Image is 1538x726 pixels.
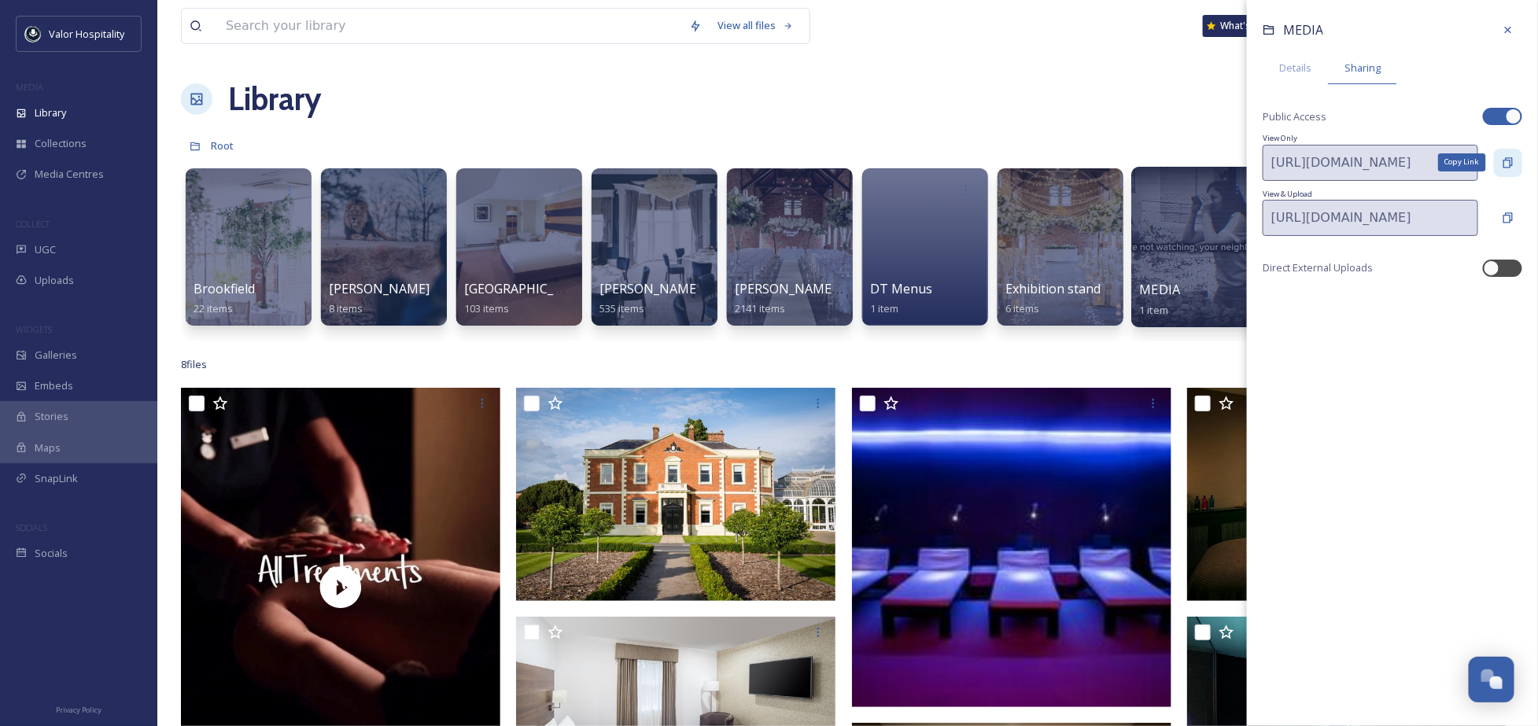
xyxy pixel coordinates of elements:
[1140,281,1181,298] span: MEDIA
[852,388,1171,707] img: Twilight image 1.png
[1005,301,1039,315] span: 6 items
[1438,153,1486,171] div: Copy Link
[735,280,897,297] span: [PERSON_NAME] Weddings
[181,357,207,372] span: 8 file s
[35,348,77,363] span: Galleries
[1005,282,1101,315] a: Exhibition stand6 items
[16,323,52,335] span: WIDGETS
[35,471,78,486] span: SnapLink
[1203,15,1282,37] a: What's New
[35,440,61,455] span: Maps
[599,301,644,315] span: 535 items
[211,136,234,155] a: Root
[228,76,321,123] a: Library
[1005,280,1101,297] span: Exhibition stand
[464,301,509,315] span: 103 items
[35,546,68,561] span: Socials
[870,280,932,297] span: DT Menus
[516,388,835,601] img: DT Hero image.jpeg
[56,699,101,718] a: Privacy Policy
[1187,388,1507,601] img: Hot stone therapy.jpg
[35,167,104,182] span: Media Centres
[464,280,692,297] span: [GEOGRAPHIC_DATA][PERSON_NAME]
[329,280,430,297] span: [PERSON_NAME]
[35,136,87,151] span: Collections
[35,105,66,120] span: Library
[35,242,56,257] span: UGC
[194,301,233,315] span: 22 items
[1140,282,1181,317] a: MEDIA1 item
[35,273,74,288] span: Uploads
[1263,260,1373,275] span: Direct External Uploads
[735,301,785,315] span: 2141 items
[1140,302,1169,316] span: 1 item
[211,138,234,153] span: Root
[16,218,50,230] span: COLLECT
[16,521,47,533] span: SOCIALS
[56,705,101,715] span: Privacy Policy
[710,10,802,41] a: View all files
[25,26,41,42] img: images
[49,27,124,41] span: Valor Hospitality
[194,282,255,315] a: Brookfield22 items
[218,9,681,43] input: Search your library
[735,282,897,315] a: [PERSON_NAME] Weddings2141 items
[870,282,932,315] a: DT Menus1 item
[194,280,255,297] span: Brookfield
[599,282,725,315] a: [PERSON_NAME] ALL535 items
[35,378,73,393] span: Embeds
[16,81,43,93] span: MEDIA
[329,301,363,315] span: 8 items
[1263,189,1522,200] span: View & Upload
[599,280,725,297] span: [PERSON_NAME] ALL
[870,301,898,315] span: 1 item
[1469,657,1514,702] button: Open Chat
[464,282,692,315] a: [GEOGRAPHIC_DATA][PERSON_NAME]103 items
[35,409,68,424] span: Stories
[329,282,430,315] a: [PERSON_NAME]8 items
